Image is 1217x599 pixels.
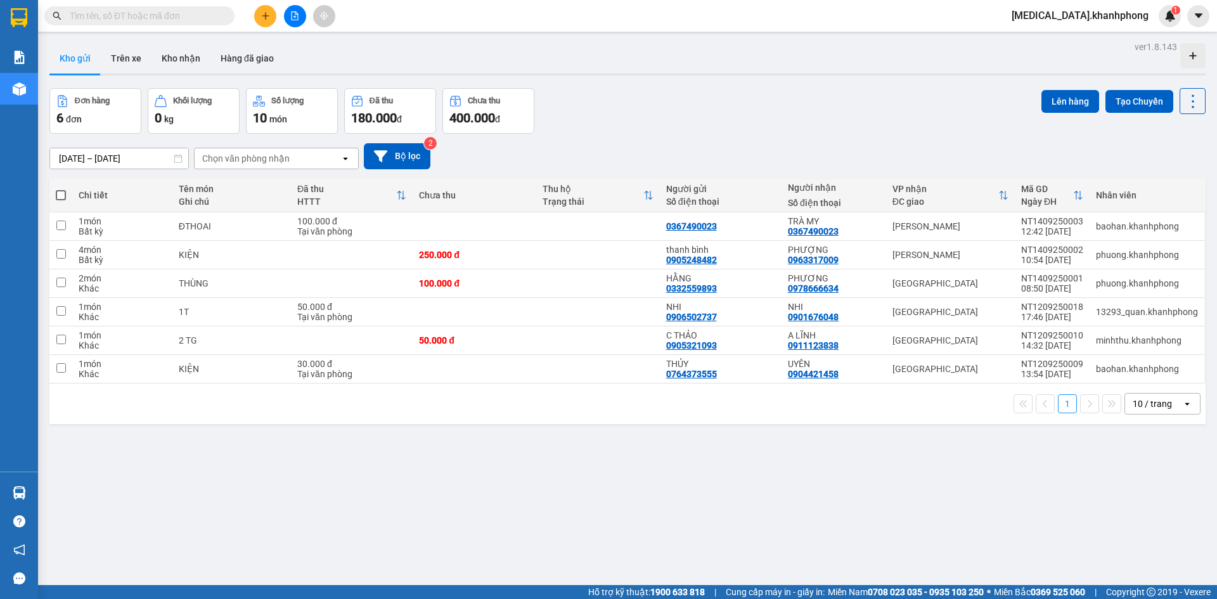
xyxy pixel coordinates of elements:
span: 400.000 [449,110,495,126]
div: ĐC giao [892,196,998,207]
div: Đơn hàng [75,96,110,105]
div: 17:46 [DATE] [1021,312,1083,322]
div: 2 TG [179,335,285,345]
div: ĐTHOAI [179,221,285,231]
span: question-circle [13,515,25,527]
div: [GEOGRAPHIC_DATA] [892,307,1008,317]
div: 0901676048 [788,312,839,322]
div: 0332559893 [666,283,717,293]
span: 1 [1173,6,1178,15]
button: Số lượng10món [246,88,338,134]
span: Cung cấp máy in - giấy in: [726,585,825,599]
span: search [53,11,61,20]
span: Miền Nam [828,585,984,599]
div: VP nhận [892,184,998,194]
div: 0764373555 [666,369,717,379]
span: notification [13,544,25,556]
span: Miền Bắc [994,585,1085,599]
div: NT1409250002 [1021,245,1083,255]
div: Ghi chú [179,196,285,207]
div: Tại văn phòng [297,226,406,236]
div: 50.000 đ [419,335,530,345]
span: đ [397,114,402,124]
span: message [13,572,25,584]
div: NT1209250010 [1021,330,1083,340]
div: 50.000 đ [297,302,406,312]
div: 1 món [79,359,165,369]
sup: 1 [1171,6,1180,15]
div: 1T [179,307,285,317]
span: ⚪️ [987,589,991,595]
div: Chưa thu [419,190,530,200]
div: NHI [788,302,880,312]
div: 100.000 đ [297,216,406,226]
button: Chưa thu400.000đ [442,88,534,134]
div: [GEOGRAPHIC_DATA] [892,335,1008,345]
button: Bộ lọc [364,143,430,169]
div: 1 món [79,302,165,312]
div: Ngày ĐH [1021,196,1073,207]
div: 12:42 [DATE] [1021,226,1083,236]
button: aim [313,5,335,27]
span: caret-down [1193,10,1204,22]
div: [GEOGRAPHIC_DATA] [892,364,1008,374]
strong: 1900 633 818 [650,587,705,597]
div: NT1409250003 [1021,216,1083,226]
div: Khối lượng [173,96,212,105]
button: Hàng đã giao [210,43,284,74]
div: Số điện thoại [666,196,775,207]
div: Khác [79,283,165,293]
div: THÙNG [179,278,285,288]
div: A LĨNH [788,330,880,340]
span: 180.000 [351,110,397,126]
div: Đã thu [297,184,396,194]
div: KIỆN [179,250,285,260]
div: 10:54 [DATE] [1021,255,1083,265]
div: NT1409250001 [1021,273,1083,283]
div: KIỆN [179,364,285,374]
div: 0367490023 [788,226,839,236]
div: 1 món [79,330,165,340]
button: plus [254,5,276,27]
div: 0978666634 [788,283,839,293]
button: Khối lượng0kg [148,88,240,134]
div: 10 / trang [1133,397,1172,410]
div: Chọn văn phòng nhận [202,152,290,165]
div: THỦY [666,359,775,369]
th: Toggle SortBy [1015,179,1090,212]
div: 08:50 [DATE] [1021,283,1083,293]
div: HẰNG [666,273,775,283]
div: Khác [79,340,165,351]
img: icon-new-feature [1164,10,1176,22]
div: 100.000 đ [419,278,530,288]
div: Khác [79,369,165,379]
button: Lên hàng [1041,90,1099,113]
div: 0367490023 [666,221,717,231]
span: aim [319,11,328,20]
div: [PERSON_NAME] [892,250,1008,260]
div: thanh bình [666,245,775,255]
div: 30.000 đ [297,359,406,369]
div: Chi tiết [79,190,165,200]
svg: open [340,153,351,164]
svg: open [1182,399,1192,409]
div: PHƯỢNG [788,245,880,255]
button: file-add [284,5,306,27]
input: Tìm tên, số ĐT hoặc mã đơn [70,9,219,23]
div: Nhân viên [1096,190,1198,200]
button: Tạo Chuyến [1105,90,1173,113]
div: NT1209250018 [1021,302,1083,312]
div: phuong.khanhphong [1096,250,1198,260]
div: ver 1.8.143 [1135,40,1177,54]
div: Đã thu [370,96,393,105]
img: warehouse-icon [13,486,26,499]
div: 0906502737 [666,312,717,322]
div: Người gửi [666,184,775,194]
div: Trạng thái [543,196,643,207]
span: Hỗ trợ kỹ thuật: [588,585,705,599]
div: 4 món [79,245,165,255]
div: HTTT [297,196,396,207]
span: plus [261,11,270,20]
div: 2 món [79,273,165,283]
sup: 2 [424,137,437,150]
